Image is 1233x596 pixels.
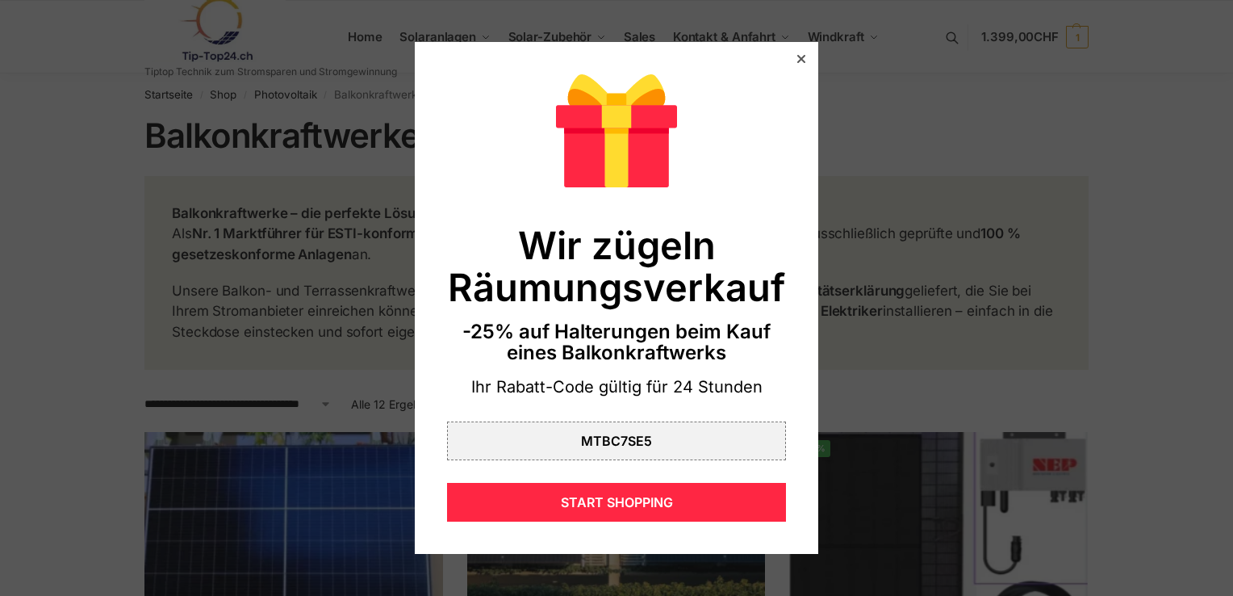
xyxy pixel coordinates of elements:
[447,225,786,308] div: Wir zügeln Räumungsverkauf
[447,422,786,460] div: MTBC7SE5
[447,321,786,364] div: -25% auf Halterungen beim Kauf eines Balkonkraftwerks
[447,483,786,522] div: START SHOPPING
[581,434,652,447] div: MTBC7SE5
[447,376,786,399] div: Ihr Rabatt-Code gültig für 24 Stunden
